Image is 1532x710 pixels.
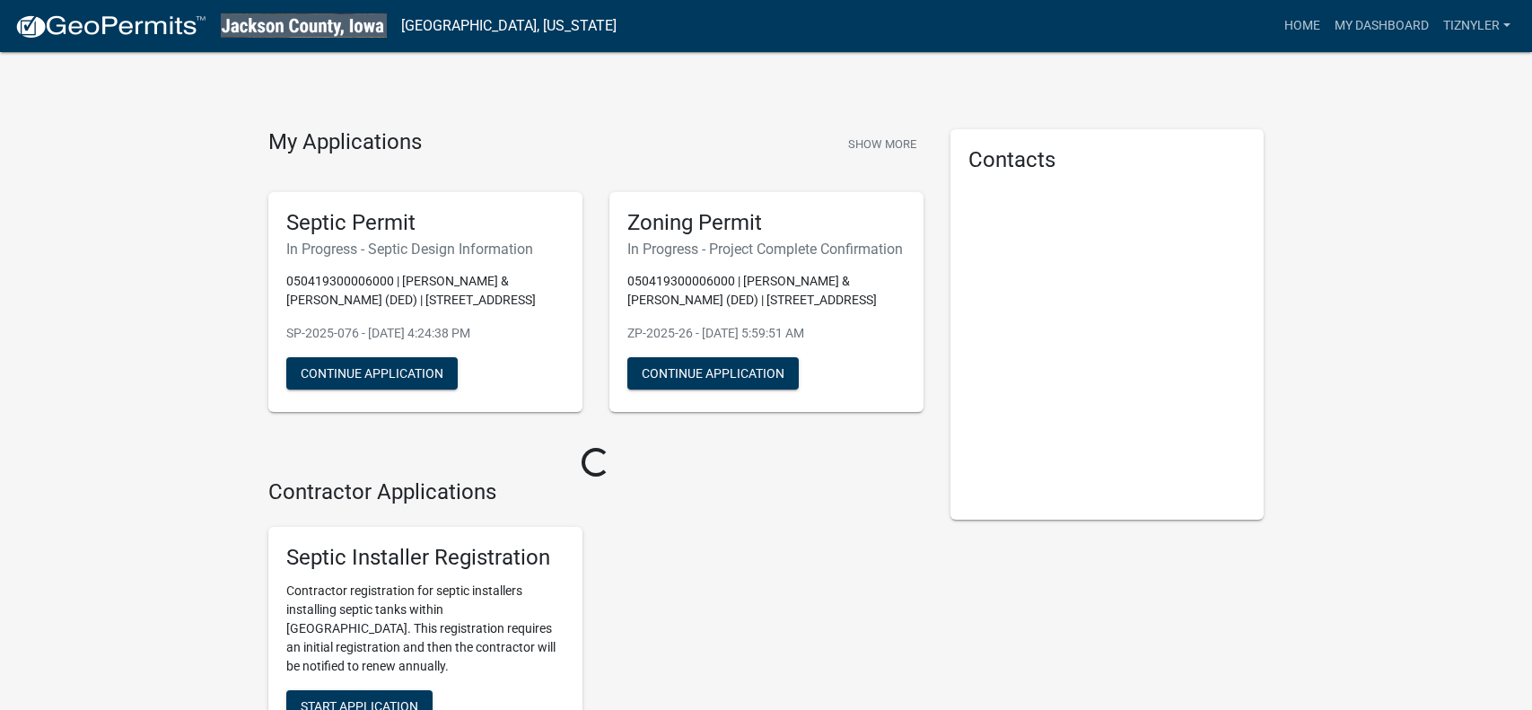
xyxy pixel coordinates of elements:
h4: My Applications [268,129,422,156]
img: Jackson County, Iowa [221,13,387,38]
p: SP-2025-076 - [DATE] 4:24:38 PM [286,324,565,343]
h5: Contacts [968,147,1247,173]
h6: In Progress - Septic Design Information [286,241,565,258]
button: Continue Application [627,357,799,390]
a: My Dashboard [1327,9,1436,43]
h5: Zoning Permit [627,210,906,236]
h6: In Progress - Project Complete Confirmation [627,241,906,258]
p: ZP-2025-26 - [DATE] 5:59:51 AM [627,324,906,343]
a: [GEOGRAPHIC_DATA], [US_STATE] [401,11,617,41]
h5: Septic Installer Registration [286,545,565,571]
p: Contractor registration for septic installers installing septic tanks within [GEOGRAPHIC_DATA]. T... [286,582,565,676]
p: 050419300006000 | [PERSON_NAME] & [PERSON_NAME] (DED) | [STREET_ADDRESS] [627,272,906,310]
h5: Septic Permit [286,210,565,236]
button: Continue Application [286,357,458,390]
a: tiznyler [1436,9,1518,43]
h4: Contractor Applications [268,479,924,505]
a: Home [1277,9,1327,43]
p: 050419300006000 | [PERSON_NAME] & [PERSON_NAME] (DED) | [STREET_ADDRESS] [286,272,565,310]
button: Show More [841,129,924,159]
